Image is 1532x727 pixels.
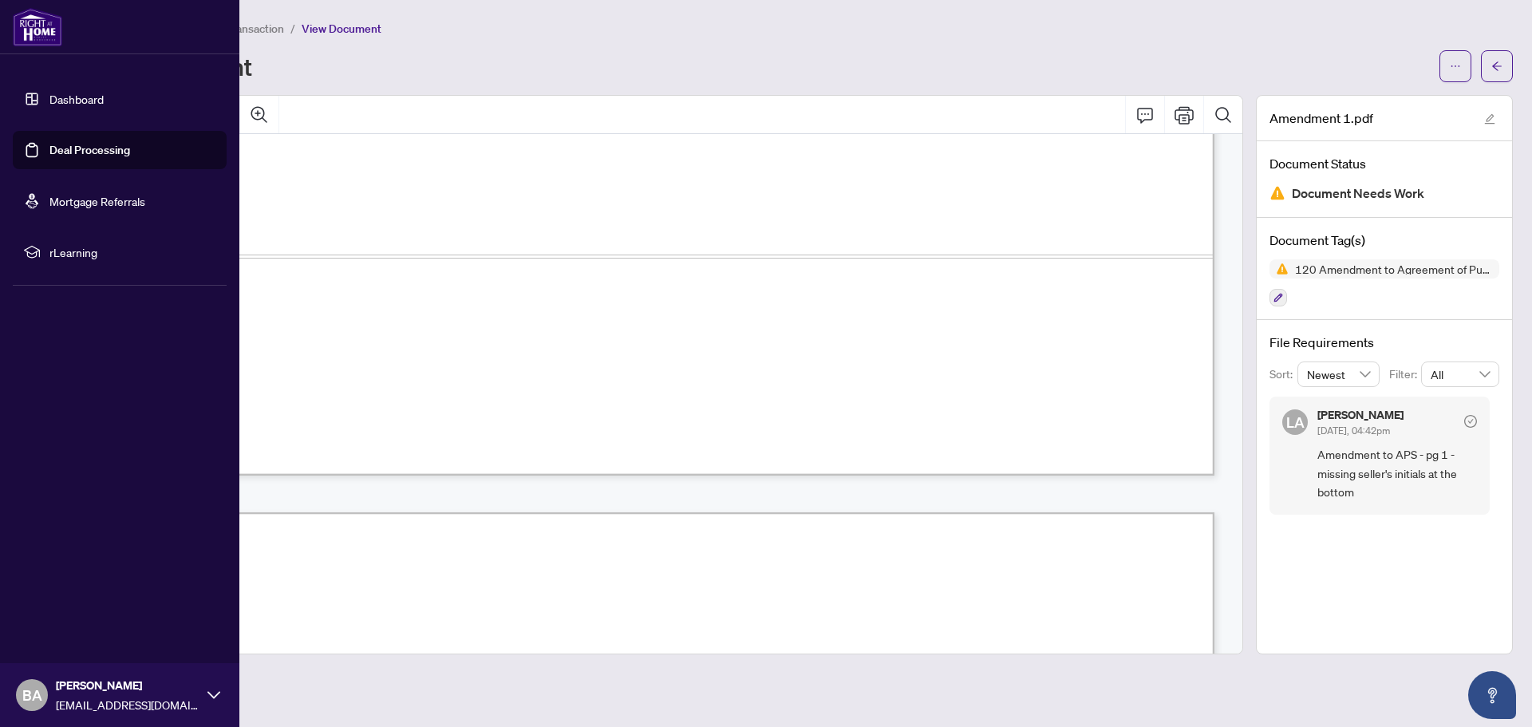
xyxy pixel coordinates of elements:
[1269,185,1285,201] img: Document Status
[1389,365,1421,383] p: Filter:
[1484,113,1495,124] span: edit
[13,8,62,46] img: logo
[290,19,295,38] li: /
[1491,61,1502,72] span: arrow-left
[49,92,104,106] a: Dashboard
[1286,411,1305,433] span: LA
[22,684,42,706] span: BA
[199,22,284,36] span: View Transaction
[1269,154,1499,173] h4: Document Status
[1464,415,1477,428] span: check-circle
[1292,183,1424,204] span: Document Needs Work
[49,243,215,261] span: rLearning
[302,22,381,36] span: View Document
[1317,445,1477,501] span: Amendment to APS - pg 1 - missing seller's initials at the bottom
[1307,362,1371,386] span: Newest
[1269,333,1499,352] h4: File Requirements
[1317,409,1404,421] h5: [PERSON_NAME]
[1269,365,1297,383] p: Sort:
[1317,425,1390,437] span: [DATE], 04:42pm
[1431,362,1490,386] span: All
[49,143,130,157] a: Deal Processing
[49,194,145,208] a: Mortgage Referrals
[1269,231,1499,250] h4: Document Tag(s)
[56,677,199,694] span: [PERSON_NAME]
[1468,671,1516,719] button: Open asap
[1289,263,1499,275] span: 120 Amendment to Agreement of Purchase and Sale
[1269,259,1289,279] img: Status Icon
[1450,61,1461,72] span: ellipsis
[1269,109,1373,128] span: Amendment 1.pdf
[56,696,199,713] span: [EMAIL_ADDRESS][DOMAIN_NAME]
